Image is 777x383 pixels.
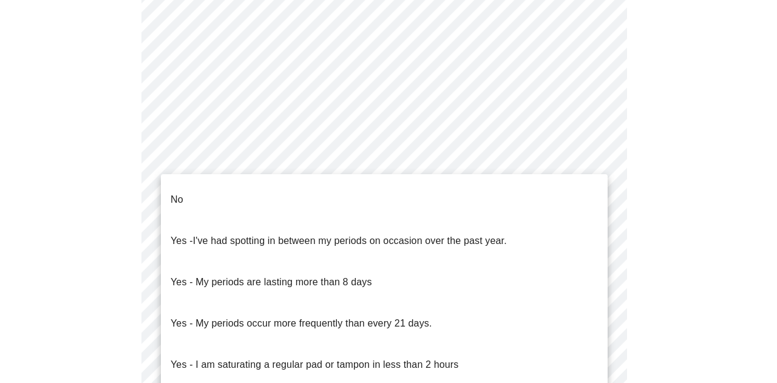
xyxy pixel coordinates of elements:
p: Yes - My periods occur more frequently than every 21 days. [171,316,432,331]
p: Yes - My periods are lasting more than 8 days [171,275,372,290]
p: Yes - [171,234,507,248]
p: Yes - I am saturating a regular pad or tampon in less than 2 hours [171,358,458,372]
p: No [171,192,183,207]
span: I've had spotting in between my periods on occasion over the past year. [193,236,507,246]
